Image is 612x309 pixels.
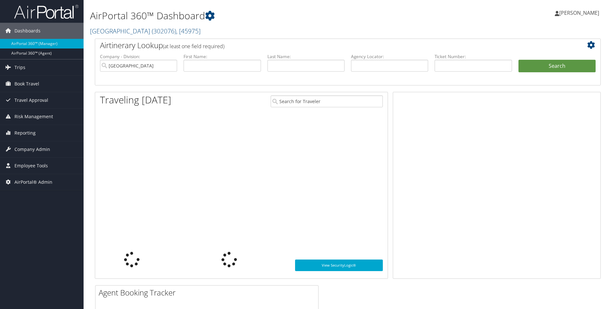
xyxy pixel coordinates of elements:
[14,92,48,108] span: Travel Approval
[14,59,25,75] span: Trips
[163,43,224,50] span: (at least one field required)
[14,125,36,141] span: Reporting
[14,174,52,190] span: AirPortal® Admin
[100,40,553,51] h2: Airtinerary Lookup
[176,27,201,35] span: , [ 45975 ]
[14,76,39,92] span: Book Travel
[518,60,596,73] button: Search
[184,53,261,60] label: First Name:
[351,53,428,60] label: Agency Locator:
[90,9,434,22] h1: AirPortal 360™ Dashboard
[100,53,177,60] label: Company - Division:
[90,27,201,35] a: [GEOGRAPHIC_DATA]
[555,3,606,22] a: [PERSON_NAME]
[99,287,318,298] h2: Agent Booking Tracker
[267,53,345,60] label: Last Name:
[14,141,50,157] span: Company Admin
[14,109,53,125] span: Risk Management
[152,27,176,35] span: ( 302076 )
[271,95,383,107] input: Search for Traveler
[559,9,599,16] span: [PERSON_NAME]
[295,260,383,271] a: View SecurityLogic®
[14,158,48,174] span: Employee Tools
[100,93,171,107] h1: Traveling [DATE]
[14,23,40,39] span: Dashboards
[14,4,78,19] img: airportal-logo.png
[435,53,512,60] label: Ticket Number:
